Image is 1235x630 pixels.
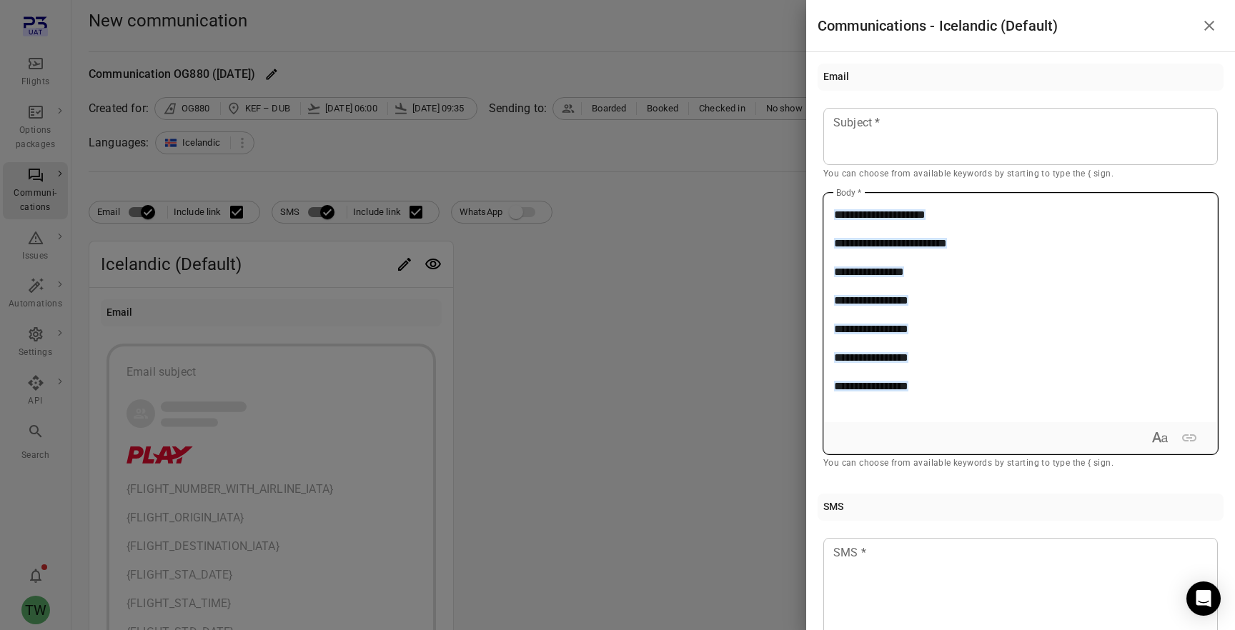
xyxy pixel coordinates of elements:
button: Expand text format [1146,424,1174,451]
button: Close drawer [1195,11,1224,40]
p: You can choose from available keywords by starting to type the { sign. [823,456,1218,471]
p: You can choose from available keywords by starting to type the { sign. [823,167,1218,181]
div: Open Intercom Messenger [1186,581,1221,616]
div: SMS [823,499,843,515]
div: Rich text formatting [1144,421,1206,454]
h1: Communications - Icelandic (Default) [818,14,1058,37]
div: Email [823,69,850,85]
